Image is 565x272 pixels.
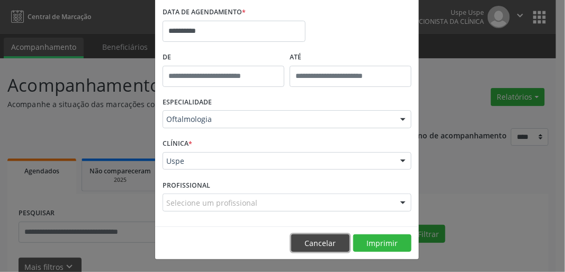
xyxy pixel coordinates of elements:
span: Uspe [166,156,390,166]
label: CLÍNICA [163,136,192,152]
button: Imprimir [353,234,411,252]
label: De [163,49,284,66]
label: ATÉ [290,49,411,66]
label: PROFISSIONAL [163,177,210,194]
span: Oftalmologia [166,114,390,125]
button: Cancelar [291,234,349,252]
label: DATA DE AGENDAMENTO [163,4,246,21]
span: Selecione um profissional [166,197,257,208]
label: ESPECIALIDADE [163,94,212,111]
